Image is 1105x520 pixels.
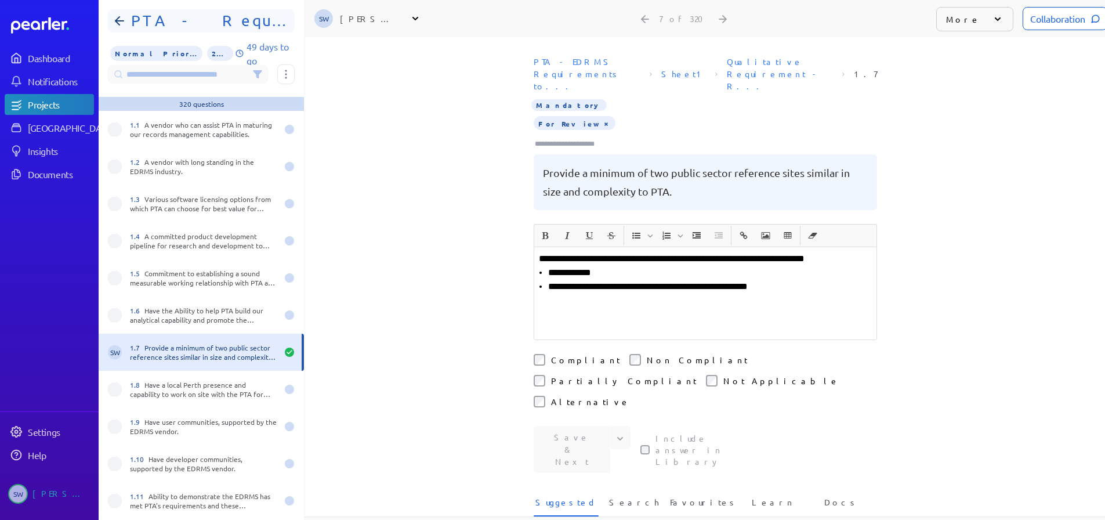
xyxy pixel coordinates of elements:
[5,94,94,115] a: Projects
[657,226,676,245] button: Insert Ordered List
[5,164,94,185] a: Documents
[659,13,710,24] div: 7 of 320
[534,138,606,150] input: Type here to add tags
[130,306,144,315] span: 1.6
[529,51,645,97] span: Document: PTA - EDRMS Requirements to Vendors.xlsx
[722,51,838,97] span: Section: Qualitative Requirement - References
[752,496,794,515] span: Learn
[108,345,122,359] span: Steve Whittington
[5,421,94,442] a: Settings
[708,226,729,245] span: Decrease Indent
[130,194,144,204] span: 1.3
[130,492,148,501] span: 1.11
[130,157,277,176] div: A vendor with long standing in the EDRMS industry.
[314,9,333,28] span: Steve Whittington
[687,226,707,245] button: Increase Indent
[670,496,738,515] span: Favourites
[531,99,607,111] span: Importance Mandatory
[551,354,620,366] label: Compliant
[535,496,597,515] span: Suggested
[656,226,685,245] span: Insert Ordered List
[734,226,753,245] button: Insert link
[8,484,28,504] span: Steve Whittington
[778,226,798,245] button: Insert table
[28,145,93,157] div: Insights
[733,226,754,245] span: Insert link
[28,52,93,64] div: Dashboard
[777,226,798,245] span: Insert table
[130,232,277,250] div: A committed product development pipeline for research and development to keep up with a changing ...
[130,417,277,436] div: Have user communities, supported by the EDRMS vendor.
[130,232,144,241] span: 1.4
[130,157,144,167] span: 1.2
[626,226,646,245] button: Insert Unordered List
[207,46,233,61] span: 2% of Questions Completed
[5,71,94,92] a: Notifications
[247,39,295,67] p: 49 days to go
[557,226,577,245] button: Italic
[626,226,655,245] span: Insert Unordered List
[130,269,277,287] div: Commitment to establishing a sound measurable working relationship with PTA and promoting innovat...
[723,375,839,387] label: Not Applicable
[534,116,615,130] span: For Review
[551,396,630,407] label: Alternative
[130,120,144,129] span: 1.1
[602,226,621,245] button: Strike through
[130,380,144,389] span: 1.8
[28,122,114,133] div: [GEOGRAPHIC_DATA]
[130,343,144,352] span: 1.7
[655,432,754,467] label: This checkbox controls whether your answer will be included in the Answer Library for future use
[609,496,659,515] span: Search
[802,226,823,245] span: Clear Formatting
[647,354,748,366] label: Non Compliant
[130,194,277,213] div: Various software licensing options from which PTA can choose for best value for money.
[602,117,611,129] button: Tag at index 0 with value ForReview focussed. Press backspace to remove
[803,226,823,245] button: Clear Formatting
[849,63,882,85] span: Reference Number: 1.7
[179,99,224,109] div: 320 questions
[130,492,277,510] div: Ability to demonstrate the EDRMS has met PTA's requirements and these requirements have been corr...
[535,226,556,245] span: Bold
[551,375,697,387] label: Partially Compliant
[657,63,711,85] span: Sheet: Sheet1
[5,48,94,68] a: Dashboard
[130,380,277,399] div: Have a local Perth presence and capability to work on site with the PTA for both project and ongo...
[5,479,94,508] a: SW[PERSON_NAME]
[543,164,868,201] pre: Provide a minimum of two public sector reference sites similar in size and complexity to PTA.
[579,226,600,245] span: Underline
[5,140,94,161] a: Insights
[756,226,776,245] button: Insert Image
[5,445,94,465] a: Help
[755,226,776,245] span: Insert Image
[579,226,599,245] button: Underline
[557,226,578,245] span: Italic
[32,484,90,504] div: [PERSON_NAME]
[110,46,202,61] span: Priority
[130,417,144,427] span: 1.9
[28,99,93,110] div: Projects
[946,13,980,25] p: More
[340,13,398,24] div: [PERSON_NAME]
[28,168,93,180] div: Documents
[601,226,622,245] span: Strike through
[535,226,555,245] button: Bold
[130,454,277,473] div: Have developer communities, supported by the EDRMS vendor.
[130,454,148,464] span: 1.10
[824,496,858,515] span: Docs
[126,12,285,30] h1: PTA - Requirements to Vendors 202509 - PoC
[130,269,144,278] span: 1.5
[28,426,93,438] div: Settings
[130,343,277,362] div: Provide a minimum of two public sector reference sites similar in size and complexity to PTA.
[130,306,277,324] div: Have the Ability to help PTA build our analytical capability and promote the establishment of new...
[11,17,94,34] a: Dashboard
[686,226,707,245] span: Increase Indent
[28,75,93,87] div: Notifications
[5,117,94,138] a: [GEOGRAPHIC_DATA]
[28,449,93,461] div: Help
[640,445,650,454] input: This checkbox controls whether your answer will be included in the Answer Library for future use
[130,120,277,139] div: A vendor who can assist PTA in maturing our records management capabilities.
